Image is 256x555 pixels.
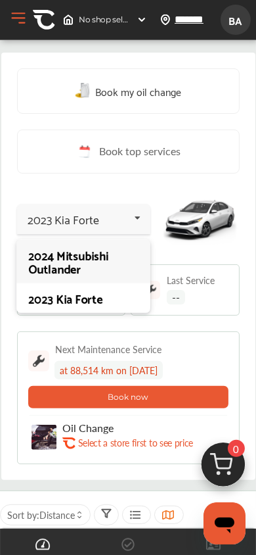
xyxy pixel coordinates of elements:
span: Sort by : [7,508,75,521]
span: BA [224,8,247,32]
button: Book now [28,386,228,408]
div: at 88,514 km on [DATE] [54,361,163,379]
span: Last Service [167,276,215,285]
p: Oil Change [62,422,197,434]
div: 2023 Kia Forte [28,291,138,304]
p: Select a store first to see price [78,437,193,449]
a: Book top services [17,130,240,174]
img: header-down-arrow.9dd2ce7d.svg [137,14,147,25]
a: Book my oil change [75,82,181,100]
img: maintenance_logo [28,350,49,372]
span: Book my oil change [95,82,181,100]
img: oil-change.e5047c97.svg [75,83,92,99]
img: oil-change-thumb.jpg [32,425,56,450]
img: cart_icon.3d0951e8.svg [192,437,255,500]
img: mobile_50301_st0640_046.png [161,189,240,249]
img: location_vector.a44bc228.svg [160,14,171,25]
span: Book top services [99,143,181,160]
img: cal_icon.0803b883.svg [75,143,93,160]
span: -- [167,290,185,304]
div: 2024 Mitsubishi Outlander [28,248,138,274]
span: No shop selected [79,14,131,25]
div: Next Maintenance Service [55,343,161,356]
div: 2023 Kia Forte [28,212,99,226]
img: CA-Icon.89b5b008.svg [33,9,55,31]
span: Distance [39,508,75,521]
iframe: Button to launch messaging window [203,502,245,544]
img: header-home-logo.8d720a4f.svg [63,14,74,25]
span: 0 [228,440,245,457]
button: Open Menu [9,9,28,28]
img: maintenance_logo [142,281,160,299]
